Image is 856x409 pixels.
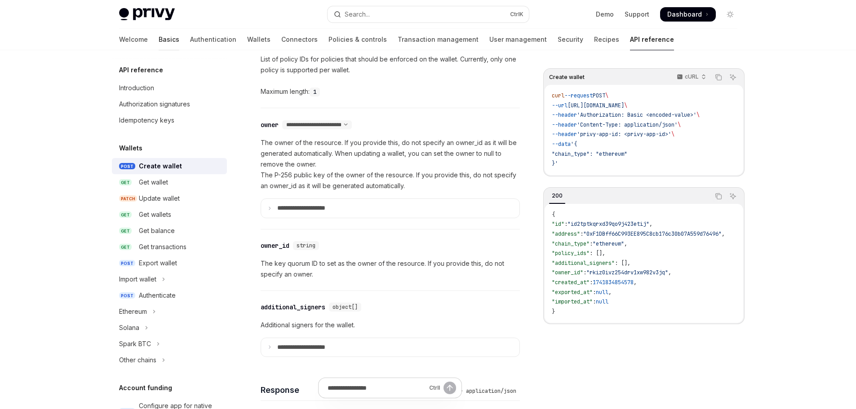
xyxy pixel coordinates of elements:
[112,255,227,271] a: POSTExport wallet
[660,7,716,22] a: Dashboard
[552,230,580,237] span: "address"
[615,259,630,267] span: : [],
[119,355,156,365] div: Other chains
[727,71,739,83] button: Ask AI
[605,92,608,99] span: \
[261,241,289,250] div: owner_id
[583,230,722,237] span: "0xF1DBff66C993EE895C8cb176c30b07A559d76496"
[119,143,142,154] h5: Wallets
[552,141,571,148] span: --data
[723,7,737,22] button: Toggle dark mode
[671,131,674,138] span: \
[119,292,135,299] span: POST
[586,269,668,276] span: "rkiz0ivz254drv1xw982v3jq"
[190,29,236,50] a: Authentication
[119,339,151,349] div: Spark BTC
[552,259,615,267] span: "additional_signers"
[119,65,163,75] h5: API reference
[112,112,227,128] a: Idempotency keys
[112,80,227,96] a: Introduction
[112,336,227,352] button: Toggle Spark BTC section
[328,6,529,22] button: Open search
[112,271,227,287] button: Toggle Import wallet section
[678,121,681,128] span: \
[593,298,596,305] span: :
[139,193,180,204] div: Update wallet
[119,83,154,93] div: Introduction
[668,269,671,276] span: ,
[593,279,634,286] span: 1741834854578
[571,141,577,148] span: '{
[112,190,227,207] a: PATCHUpdate wallet
[119,195,137,202] span: PATCH
[247,29,271,50] a: Wallets
[549,190,565,201] div: 200
[119,163,135,170] span: POST
[727,190,739,202] button: Ask AI
[119,179,132,186] span: GET
[112,352,227,368] button: Toggle Other chains section
[696,111,700,119] span: \
[672,70,710,85] button: cURL
[119,228,132,234] span: GET
[590,240,593,247] span: :
[552,211,555,218] span: {
[119,274,156,285] div: Import wallet
[713,71,724,83] button: Copy the contents from the code block
[139,209,171,220] div: Get wallets
[119,211,132,218] span: GET
[552,240,590,247] span: "chain_type"
[552,279,590,286] span: "created_at"
[139,242,186,252] div: Get transactions
[333,303,358,311] span: object[]
[713,190,724,202] button: Copy the contents from the code block
[667,10,702,19] span: Dashboard
[552,308,555,315] span: }
[552,150,627,158] span: "chain_type": "ethereum"
[261,303,325,312] div: additional_signers
[630,29,674,50] a: API reference
[261,86,520,97] div: Maximum length:
[577,131,671,138] span: 'privy-app-id: <privy-app-id>'
[596,289,608,296] span: null
[580,230,583,237] span: :
[552,102,568,109] span: --url
[649,220,652,228] span: ,
[568,220,649,228] span: "id2tptkqrxd39qo9j423etij"
[112,223,227,239] a: GETGet balance
[112,239,227,255] a: GETGet transactions
[112,96,227,112] a: Authorization signatures
[444,382,456,394] button: Send message
[552,298,593,305] span: "imported_at"
[139,258,177,268] div: Export wallet
[112,287,227,303] a: POSTAuthenticate
[112,207,227,223] a: GETGet wallets
[119,99,190,110] div: Authorization signatures
[261,54,520,75] p: List of policy IDs for policies that should be enforced on the wallet. Currently, only one policy...
[139,177,168,188] div: Get wallet
[564,220,568,228] span: :
[119,8,175,21] img: light logo
[552,220,564,228] span: "id"
[552,92,564,99] span: curl
[593,240,624,247] span: "ethereum"
[119,383,172,393] h5: Account funding
[112,174,227,190] a: GETGet wallet
[596,298,608,305] span: null
[624,240,627,247] span: ,
[722,230,725,237] span: ,
[590,279,593,286] span: :
[261,120,279,129] div: owner
[685,73,699,80] p: cURL
[593,92,605,99] span: POST
[119,244,132,251] span: GET
[552,250,590,257] span: "policy_ids"
[593,289,596,296] span: :
[328,378,426,398] input: Ask a question...
[577,121,678,128] span: 'Content-Type: application/json'
[625,10,649,19] a: Support
[552,111,577,119] span: --header
[119,260,135,267] span: POST
[281,29,318,50] a: Connectors
[119,322,139,333] div: Solana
